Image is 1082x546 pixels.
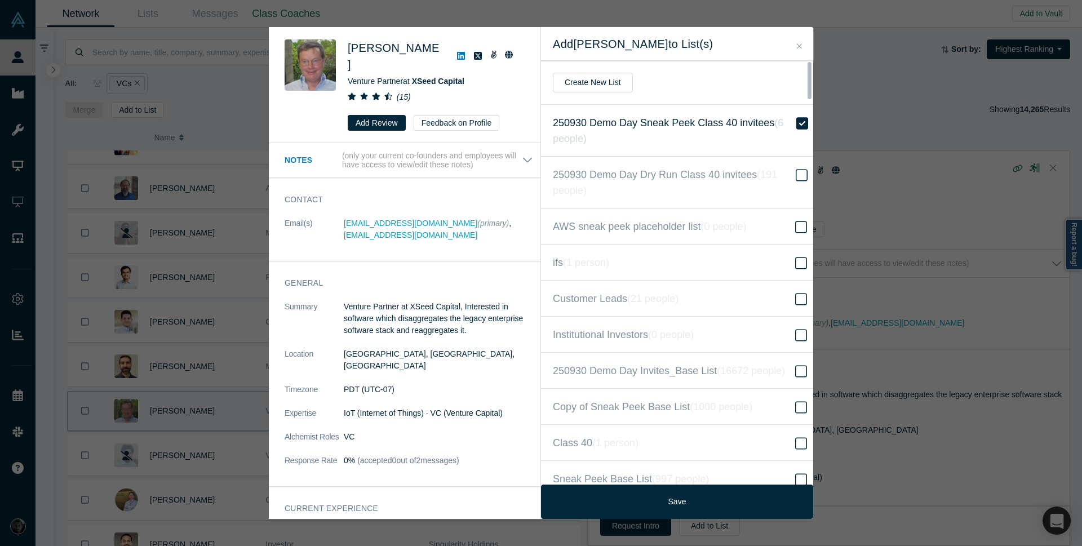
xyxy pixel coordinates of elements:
button: Create New List [553,73,633,92]
img: Jeff Thermond's Profile Image [285,39,336,91]
dt: Alchemist Roles [285,431,344,455]
span: 250930 Demo Day Dry Run Class 40 invitees [553,167,794,198]
p: Venture Partner at XSeed Capital, Interested in software which disaggregates the legacy enterpris... [344,301,533,336]
span: Institutional Investors [553,327,694,343]
dt: Response Rate [285,455,344,478]
i: ( 1 person ) [563,257,609,268]
span: 250930 Demo Day Sneak Peek Class 40 invitees [553,115,794,147]
dt: Timezone [285,384,344,407]
span: Venture Partner at [348,77,464,86]
a: XSeed Capital [412,77,464,86]
i: ( 0 people ) [648,329,694,340]
dt: Summary [285,301,344,348]
dd: VC [344,431,533,443]
span: Customer Leads [553,291,679,307]
span: AWS sneak peek placeholder list [553,219,747,234]
i: ( 0 people ) [700,221,746,232]
span: (accepted 0 out of 2 messages) [355,456,459,465]
button: Close [793,40,805,53]
dd: , [344,217,533,241]
dd: PDT (UTC-07) [344,384,533,396]
button: Feedback on Profile [414,115,500,131]
h3: General [285,277,517,289]
a: [EMAIL_ADDRESS][DOMAIN_NAME] [344,230,477,239]
i: ( 21 people ) [627,293,679,304]
i: ( 16672 people ) [717,365,785,376]
span: IoT (Internet of Things) · VC (Venture Capital) [344,409,503,418]
span: 0% [344,456,355,465]
i: ( 191 people ) [553,169,777,196]
dt: Expertise [285,407,344,431]
i: ( 6 people ) [553,117,783,144]
span: Class 40 [553,435,638,451]
dt: Location [285,348,344,384]
h3: Contact [285,194,517,206]
a: [EMAIL_ADDRESS][DOMAIN_NAME] [344,219,477,228]
h3: Notes [285,154,340,166]
i: ( 997 people ) [652,473,709,485]
span: Sneak Peek Base List [553,471,709,487]
i: ( 1000 people ) [690,401,752,412]
span: ifs [553,255,609,270]
span: (primary) [477,219,509,228]
h3: Current Experience [285,503,517,514]
dd: [GEOGRAPHIC_DATA], [GEOGRAPHIC_DATA], [GEOGRAPHIC_DATA] [344,348,533,372]
i: ( 15 ) [397,92,411,101]
p: (only your current co-founders and employees will have access to view/edit these notes) [342,151,522,170]
h2: Add [PERSON_NAME] to List(s) [553,37,801,51]
span: Copy of Sneak Peek Base List [553,399,752,415]
button: Save [541,485,813,519]
dt: Email(s) [285,217,344,253]
button: Notes (only your current co-founders and employees will have access to view/edit these notes) [285,151,533,170]
a: [PERSON_NAME] [348,42,440,71]
button: Add Review [348,115,406,131]
i: ( 1 person ) [592,437,638,449]
span: 250930 Demo Day Invites_Base List [553,363,785,379]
